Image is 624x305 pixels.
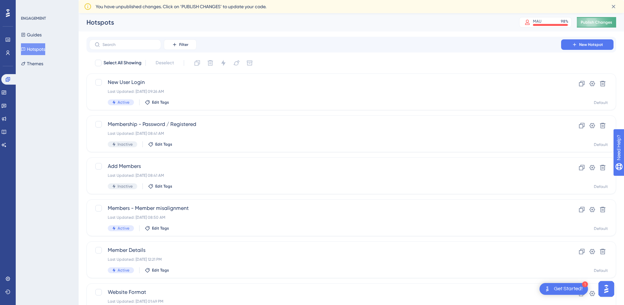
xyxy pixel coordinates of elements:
div: Last Updated: [DATE] 08:50 AM [108,215,542,220]
span: You have unpublished changes. Click on ‘PUBLISH CHANGES’ to update your code. [96,3,266,10]
div: Get Started! [554,285,583,293]
button: New Hotspot [561,39,614,50]
button: Publish Changes [577,17,616,28]
div: Open Get Started! checklist, remaining modules: 1 [539,283,588,295]
span: Members - Member misalignment [108,204,542,212]
img: launcher-image-alternative-text [543,285,551,293]
div: Default [594,184,608,189]
div: Last Updated: [DATE] 09:26 AM [108,89,542,94]
button: Edit Tags [148,184,172,189]
div: Default [594,268,608,273]
div: Default [594,142,608,147]
span: Edit Tags [155,184,172,189]
button: Deselect [150,57,180,69]
button: Filter [164,39,197,50]
span: Inactive [118,184,133,189]
div: Hotspots [86,18,503,27]
span: Deselect [156,59,174,67]
span: Add Members [108,162,542,170]
div: MAU [533,19,541,24]
span: Edit Tags [152,268,169,273]
iframe: UserGuiding AI Assistant Launcher [596,279,616,299]
div: Default [594,100,608,105]
div: Last Updated: [DATE] 08:41 AM [108,131,542,136]
button: Edit Tags [145,226,169,231]
span: New User Login [108,78,542,86]
button: Guides [21,29,42,41]
span: Active [118,226,129,231]
div: Last Updated: [DATE] 01:49 PM [108,299,542,304]
span: Active [118,100,129,105]
button: Hotspots [21,43,45,55]
span: New Hotspot [579,42,603,47]
span: Active [118,268,129,273]
button: Edit Tags [145,100,169,105]
span: Edit Tags [152,100,169,105]
div: Last Updated: [DATE] 08:41 AM [108,173,542,178]
span: Member Details [108,246,542,254]
span: Website Format [108,288,542,296]
button: Edit Tags [145,268,169,273]
input: Search [103,42,156,47]
span: Filter [179,42,188,47]
span: Publish Changes [581,20,612,25]
button: Edit Tags [148,142,172,147]
span: Edit Tags [152,226,169,231]
div: Default [594,226,608,231]
div: Last Updated: [DATE] 12:21 PM [108,257,542,262]
button: Themes [21,58,43,70]
span: Inactive [118,142,133,147]
div: 98 % [561,19,568,24]
span: Membership - Password / Registered [108,120,542,128]
span: Need Help? [15,2,41,10]
div: ENGAGEMENT [21,16,46,21]
span: Select All Showing [104,59,142,67]
span: Edit Tags [155,142,172,147]
div: 1 [582,281,588,287]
